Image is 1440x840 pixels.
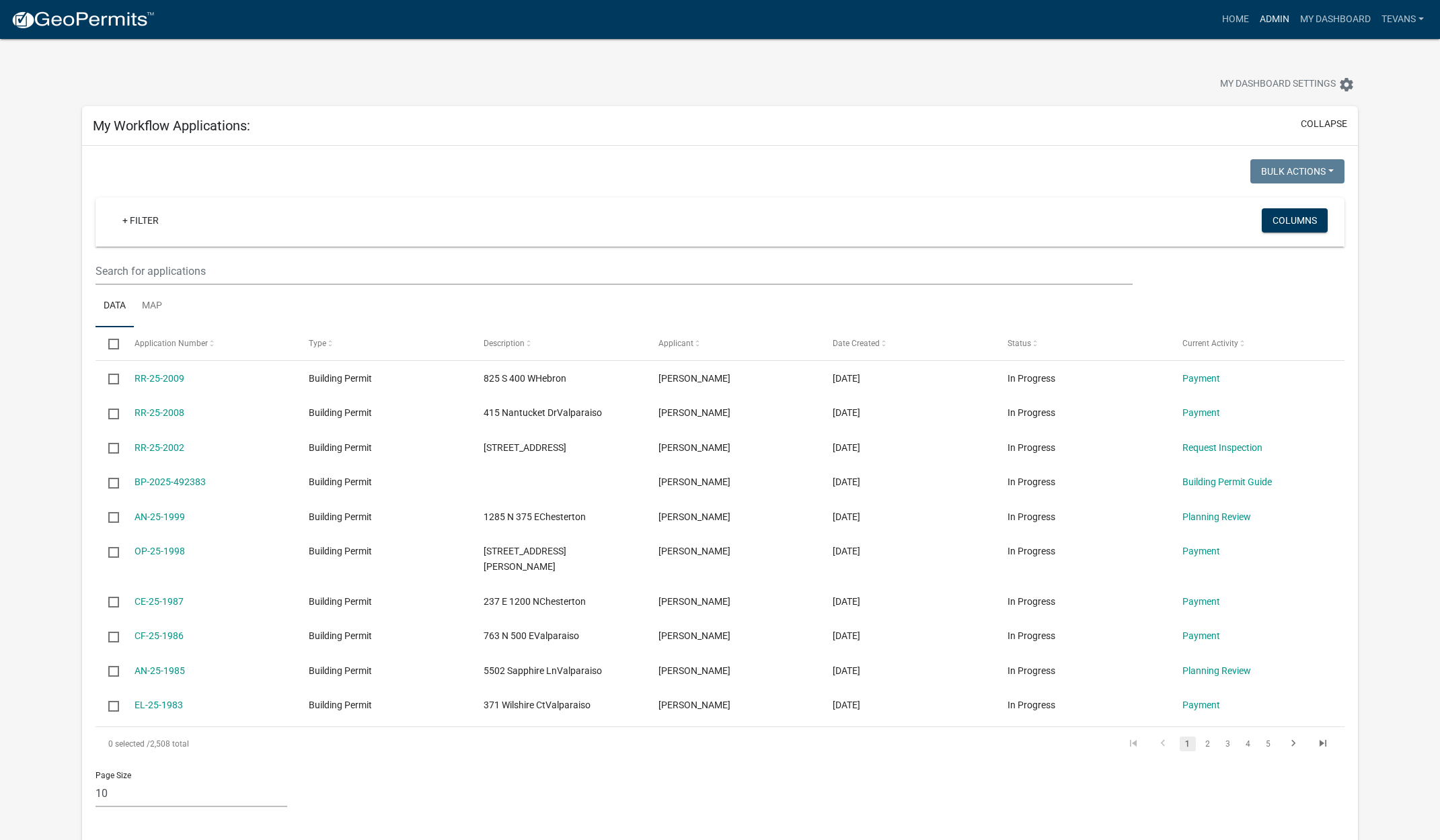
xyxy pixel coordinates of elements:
[1008,665,1055,676] span: In Progress
[1008,373,1055,384] span: In Progress
[658,700,730,710] span: Tami Evans
[1182,546,1220,556] a: Payment
[1218,732,1238,755] li: page 3
[658,373,730,384] span: Tami Evans
[309,476,372,487] span: Building Permit
[309,373,372,384] span: Building Permit
[484,373,566,384] span: 825 S 400 WHebron
[1217,7,1254,32] a: Home
[471,327,646,360] datatable-header-cell: Description
[658,596,730,607] span: Tami Evans
[1376,7,1429,32] a: tevans
[484,407,602,418] span: 415 Nantucket DrValparaiso
[309,546,372,556] span: Building Permit
[96,727,590,761] div: 2,508 total
[833,511,860,522] span: 10/14/2025
[1220,77,1336,93] span: My Dashboard Settings
[1008,407,1055,418] span: In Progress
[135,665,185,676] a: AN-25-1985
[658,630,730,641] span: Tami Evans
[484,339,525,348] span: Description
[309,665,372,676] span: Building Permit
[833,546,860,556] span: 10/14/2025
[833,596,860,607] span: 10/10/2025
[484,596,586,607] span: 237 E 1200 NChesterton
[1260,737,1277,751] a: 5
[833,630,860,641] span: 10/10/2025
[1198,732,1218,755] li: page 2
[135,407,184,418] a: RR-25-2008
[309,596,372,607] span: Building Permit
[96,285,134,328] a: Data
[1182,511,1251,522] a: Planning Review
[833,373,860,384] span: 10/15/2025
[135,339,208,348] span: Application Number
[658,442,730,453] span: Tami Evans
[108,739,150,749] span: 0 selected /
[833,476,860,487] span: 10/14/2025
[1338,77,1355,93] i: settings
[1169,327,1344,360] datatable-header-cell: Current Activity
[1200,737,1216,751] a: 2
[658,665,730,676] span: Tami Evans
[1281,737,1306,751] a: go to next page
[484,511,586,522] span: 1285 N 375 EChesterton
[1178,732,1198,755] li: page 1
[1008,511,1055,522] span: In Progress
[995,327,1170,360] datatable-header-cell: Status
[1209,71,1365,97] button: My Dashboard Settingssettings
[1008,596,1055,607] span: In Progress
[1182,630,1220,641] a: Payment
[1182,700,1220,710] a: Payment
[1182,476,1272,487] a: Building Permit Guide
[484,700,591,710] span: 371 Wilshire CtValparaiso
[1301,117,1347,131] button: collapse
[1250,159,1344,183] button: Bulk Actions
[484,442,566,453] span: 341 E Us Hwy 6Valparaiso
[658,511,730,522] span: Tami Evans
[833,665,860,676] span: 10/10/2025
[484,665,602,676] span: 5502 Sapphire LnValparaiso
[658,339,693,348] span: Applicant
[296,327,471,360] datatable-header-cell: Type
[1180,737,1196,751] a: 1
[309,407,372,418] span: Building Permit
[1258,732,1279,755] li: page 5
[112,208,169,233] a: + Filter
[121,327,296,360] datatable-header-cell: Application Number
[1008,339,1031,348] span: Status
[1262,208,1328,233] button: Columns
[1008,700,1055,710] span: In Progress
[1295,7,1376,32] a: My Dashboard
[309,630,372,641] span: Building Permit
[833,339,880,348] span: Date Created
[1220,737,1236,751] a: 3
[1182,442,1262,453] a: Request Inspection
[1150,737,1176,751] a: go to previous page
[1121,737,1146,751] a: go to first page
[135,442,184,453] a: RR-25-2002
[484,546,566,572] span: 740 Westerfield DrHebron
[1254,7,1295,32] a: Admin
[1008,442,1055,453] span: In Progress
[658,476,730,487] span: Tami Evans
[1310,737,1336,751] a: go to last page
[96,327,121,360] datatable-header-cell: Select
[658,407,730,418] span: Tami Evans
[833,442,860,453] span: 10/14/2025
[820,327,995,360] datatable-header-cell: Date Created
[93,118,250,134] h5: My Workflow Applications:
[1008,476,1055,487] span: In Progress
[309,511,372,522] span: Building Permit
[833,700,860,710] span: 10/10/2025
[1240,737,1256,751] a: 4
[309,700,372,710] span: Building Permit
[1182,596,1220,607] a: Payment
[309,442,372,453] span: Building Permit
[1182,407,1220,418] a: Payment
[135,476,206,487] a: BP-2025-492383
[135,700,183,710] a: EL-25-1983
[1182,665,1251,676] a: Planning Review
[1238,732,1258,755] li: page 4
[309,339,326,348] span: Type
